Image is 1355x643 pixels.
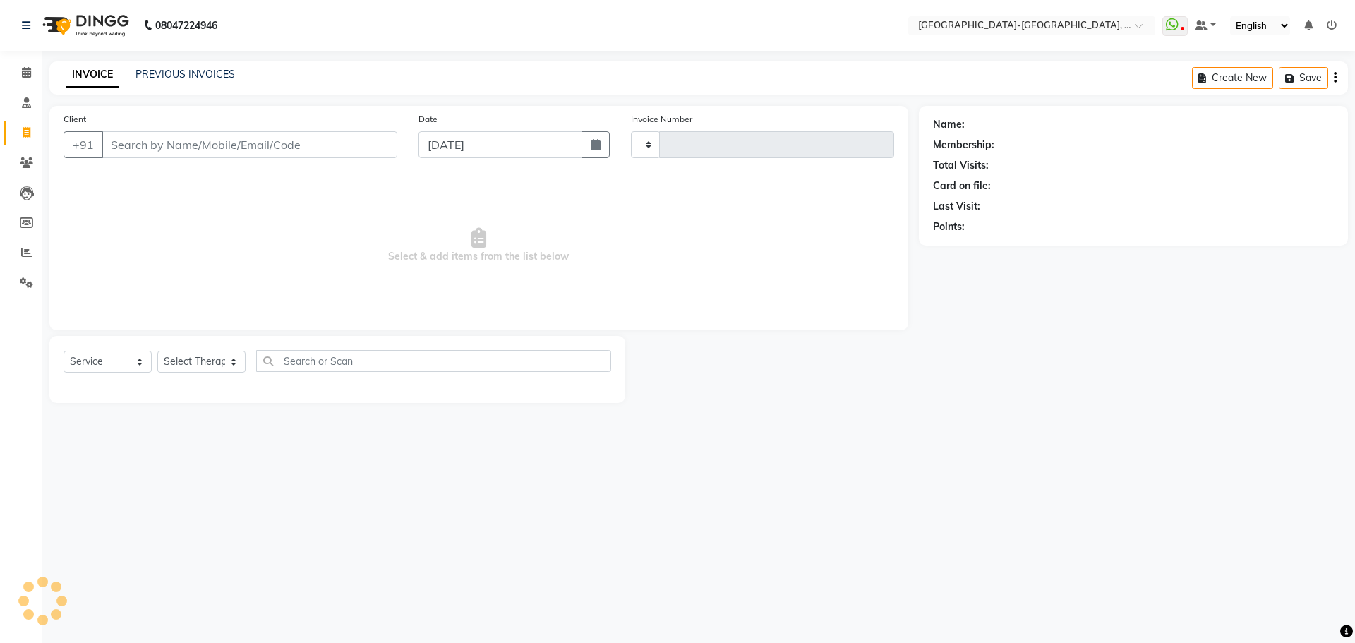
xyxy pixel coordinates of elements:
label: Invoice Number [631,113,692,126]
input: Search or Scan [256,350,611,372]
div: Name: [933,117,965,132]
span: Select & add items from the list below [64,175,894,316]
button: Create New [1192,67,1273,89]
label: Client [64,113,86,126]
div: Card on file: [933,179,991,193]
button: Save [1279,67,1328,89]
div: Points: [933,220,965,234]
a: INVOICE [66,62,119,88]
input: Search by Name/Mobile/Email/Code [102,131,397,158]
div: Last Visit: [933,199,980,214]
a: PREVIOUS INVOICES [135,68,235,80]
img: logo [36,6,133,45]
b: 08047224946 [155,6,217,45]
div: Total Visits: [933,158,989,173]
label: Date [418,113,438,126]
div: Membership: [933,138,994,152]
button: +91 [64,131,103,158]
